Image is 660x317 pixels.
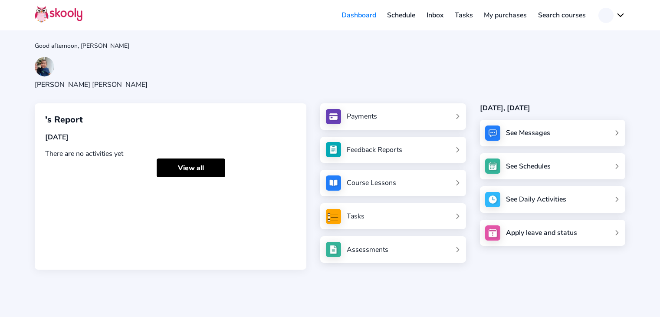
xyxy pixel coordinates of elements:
button: chevron down outline [598,8,625,23]
div: Feedback Reports [347,145,402,155]
div: Apply leave and status [506,228,577,238]
a: Dashboard [336,8,382,22]
img: courses.jpg [326,175,341,191]
div: See Daily Activities [506,195,566,204]
div: Good afternoon, [PERSON_NAME] [35,42,625,50]
div: See Schedules [506,162,551,171]
img: messages.jpg [485,125,500,141]
a: See Daily Activities [480,186,625,213]
img: apply_leave.jpg [485,225,500,241]
a: View all [157,158,225,177]
img: tasksForMpWeb.png [326,209,341,224]
img: payments.jpg [326,109,341,124]
a: Payments [326,109,460,124]
div: There are no activities yet [45,149,296,158]
div: [DATE] [45,132,296,142]
a: Search courses [532,8,591,22]
a: See Schedules [480,153,625,180]
a: Apply leave and status [480,220,625,246]
div: [DATE], [DATE] [480,103,625,113]
a: Schedule [382,8,421,22]
img: assessments.jpg [326,242,341,257]
a: Assessments [326,242,460,257]
img: activity.jpg [485,192,500,207]
div: Tasks [347,211,364,221]
a: Inbox [421,8,449,22]
img: see_atten.jpg [326,142,341,157]
a: Tasks [449,8,479,22]
a: Tasks [326,209,460,224]
div: Course Lessons [347,178,396,188]
a: Course Lessons [326,175,460,191]
a: My purchases [478,8,532,22]
div: Assessments [347,245,388,254]
img: Skooly [35,6,82,23]
img: schedule.jpg [485,158,500,174]
div: See Messages [506,128,550,138]
img: 202504110724589150957335619769746266608800361541202504110745080792294527529358.jpg [35,57,54,76]
span: 's Report [45,114,83,125]
a: Feedback Reports [326,142,460,157]
div: Payments [347,112,377,121]
div: [PERSON_NAME] [PERSON_NAME] [35,80,148,89]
